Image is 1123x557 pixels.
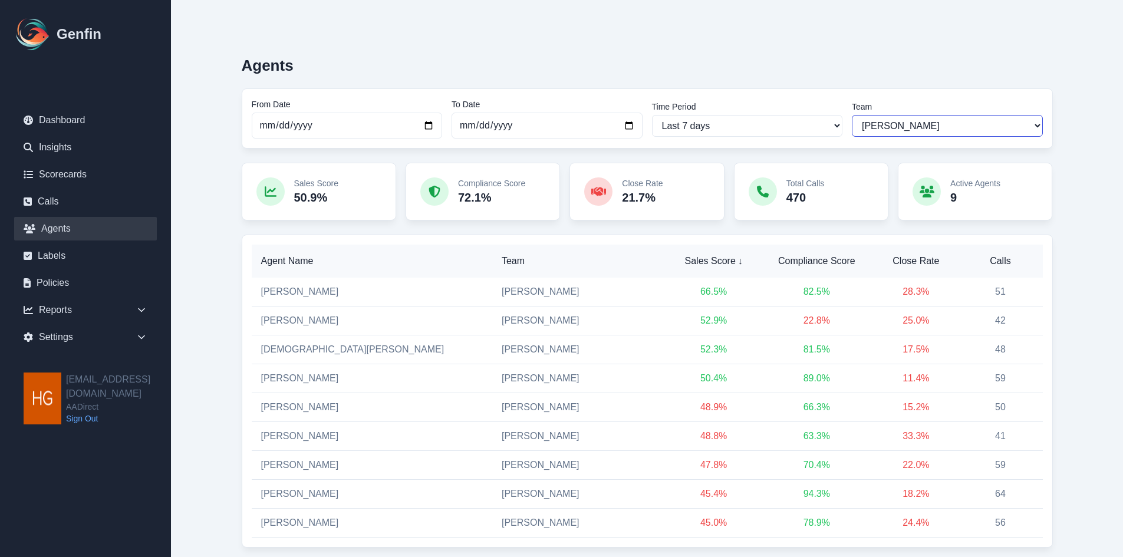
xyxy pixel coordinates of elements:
[903,489,929,499] span: 18.2 %
[677,254,750,268] span: Sales Score
[261,315,339,325] a: [PERSON_NAME]
[700,489,727,499] span: 45.4 %
[502,373,579,383] span: [PERSON_NAME]
[622,177,663,189] p: Close Rate
[502,286,579,296] span: [PERSON_NAME]
[903,315,929,325] span: 25.0 %
[700,518,727,528] span: 45.0 %
[14,190,157,213] a: Calls
[261,254,483,268] span: Agent Name
[502,460,579,470] span: [PERSON_NAME]
[458,189,525,206] p: 72.1%
[903,431,929,441] span: 33.3 %
[14,15,52,53] img: Logo
[958,364,1042,393] td: 59
[14,136,157,159] a: Insights
[883,254,949,268] span: Close Rate
[24,373,61,424] img: hgarza@aadirect.com
[14,244,157,268] a: Labels
[261,373,339,383] a: [PERSON_NAME]
[66,401,171,413] span: AADirect
[803,286,830,296] span: 82.5 %
[786,177,825,189] p: Total Calls
[622,189,663,206] p: 21.7%
[803,402,830,412] span: 66.3 %
[14,217,157,240] a: Agents
[950,177,1000,189] p: Active Agents
[14,325,157,349] div: Settings
[502,344,579,354] span: [PERSON_NAME]
[700,373,727,383] span: 50.4 %
[261,344,444,354] a: [DEMOGRAPHIC_DATA][PERSON_NAME]
[261,518,339,528] a: [PERSON_NAME]
[452,98,643,110] label: To Date
[803,460,830,470] span: 70.4 %
[66,373,171,401] h2: [EMAIL_ADDRESS][DOMAIN_NAME]
[502,315,579,325] span: [PERSON_NAME]
[958,509,1042,538] td: 56
[852,101,1043,113] label: Team
[903,402,929,412] span: 15.2 %
[66,413,171,424] a: Sign Out
[700,431,727,441] span: 48.8 %
[958,393,1042,422] td: 50
[950,189,1000,206] p: 9
[803,489,830,499] span: 94.3 %
[502,518,579,528] span: [PERSON_NAME]
[803,344,830,354] span: 81.5 %
[786,189,825,206] p: 470
[903,373,929,383] span: 11.4 %
[700,315,727,325] span: 52.9 %
[958,306,1042,335] td: 42
[903,286,929,296] span: 28.3 %
[14,163,157,186] a: Scorecards
[803,518,830,528] span: 78.9 %
[261,431,339,441] a: [PERSON_NAME]
[261,460,339,470] a: [PERSON_NAME]
[57,25,101,44] h1: Genfin
[458,177,525,189] p: Compliance Score
[242,57,294,74] h2: Agents
[738,254,743,268] span: ↓
[14,298,157,322] div: Reports
[769,254,864,268] span: Compliance Score
[958,422,1042,451] td: 41
[803,373,830,383] span: 89.0 %
[14,108,157,132] a: Dashboard
[700,402,727,412] span: 48.9 %
[502,254,658,268] span: Team
[903,460,929,470] span: 22.0 %
[294,177,338,189] p: Sales Score
[14,271,157,295] a: Policies
[803,431,830,441] span: 63.3 %
[967,254,1033,268] span: Calls
[700,344,727,354] span: 52.3 %
[700,286,727,296] span: 66.5 %
[261,402,339,412] a: [PERSON_NAME]
[261,489,339,499] a: [PERSON_NAME]
[700,460,727,470] span: 47.8 %
[958,278,1042,306] td: 51
[261,286,339,296] a: [PERSON_NAME]
[652,101,843,113] label: Time Period
[903,518,929,528] span: 24.4 %
[502,402,579,412] span: [PERSON_NAME]
[252,98,443,110] label: From Date
[803,315,830,325] span: 22.8 %
[958,480,1042,509] td: 64
[502,431,579,441] span: [PERSON_NAME]
[502,489,579,499] span: [PERSON_NAME]
[958,451,1042,480] td: 59
[903,344,929,354] span: 17.5 %
[958,335,1042,364] td: 48
[294,189,338,206] p: 50.9%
